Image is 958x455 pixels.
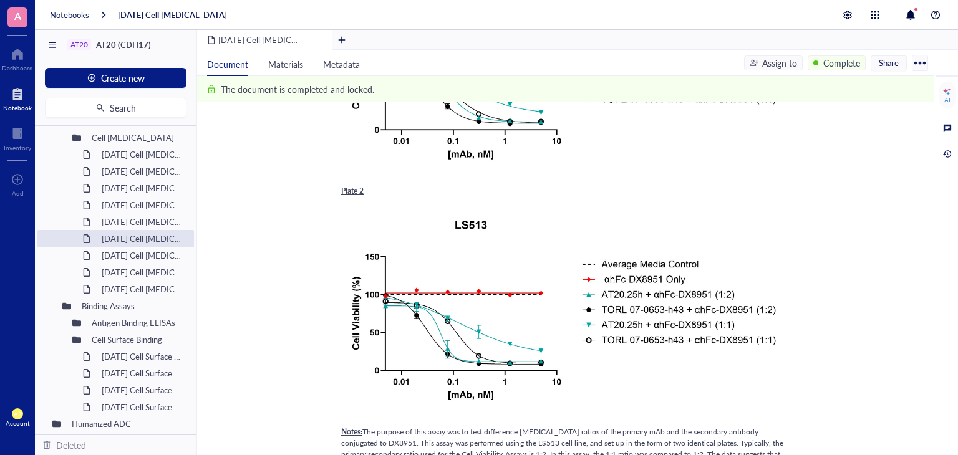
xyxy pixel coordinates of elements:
[86,314,189,332] div: Antigen Binding ELISAs
[944,96,951,103] div: AI
[341,186,364,196] span: Plate 2
[2,64,33,72] div: Dashboard
[14,410,22,418] span: AR
[66,415,189,433] div: Humanized ADC
[96,213,189,231] div: [DATE] Cell [MEDICAL_DATA]
[96,264,189,281] div: [DATE] Cell [MEDICAL_DATA] (MMAE)
[207,58,248,70] span: Document
[3,84,32,112] a: Notebook
[45,68,186,88] button: Create new
[96,196,189,214] div: [DATE] Cell [MEDICAL_DATA]
[96,381,189,399] div: [DATE] Cell Surface Binding
[879,57,899,69] span: Share
[86,331,189,348] div: Cell Surface Binding
[96,163,189,180] div: [DATE] Cell [MEDICAL_DATA]
[56,438,86,452] div: Deleted
[96,247,189,264] div: [DATE] Cell [MEDICAL_DATA] (DX8951)
[823,56,860,70] div: Complete
[110,103,136,113] span: Search
[96,230,189,247] div: [DATE] Cell [MEDICAL_DATA]
[96,180,189,197] div: [DATE] Cell [MEDICAL_DATA]
[221,82,374,96] div: The document is completed and locked.
[12,189,24,197] div: Add
[86,129,189,146] div: Cell [MEDICAL_DATA]
[268,58,303,70] span: Materials
[96,398,189,416] div: [DATE] Cell Surface Binding
[341,426,362,437] span: Notes:
[14,8,21,24] span: A
[762,56,797,70] div: Assign to
[96,146,189,163] div: [DATE] Cell [MEDICAL_DATA]
[341,209,785,410] img: genemod-experiment-image
[76,297,189,315] div: Binding Assays
[45,98,186,118] button: Search
[4,144,31,151] div: Inventory
[96,365,189,382] div: [DATE] Cell Surface Binding
[4,124,31,151] a: Inventory
[96,280,189,298] div: [DATE] Cell [MEDICAL_DATA]
[50,9,89,21] a: Notebooks
[118,9,227,21] a: [DATE] Cell [MEDICAL_DATA]
[70,41,88,49] div: AT20
[96,39,151,50] span: AT20 (CDH17)
[6,419,30,427] div: Account
[323,58,360,70] span: Metadata
[871,55,907,70] button: Share
[56,432,189,449] div: Developability
[2,44,33,72] a: Dashboard
[3,104,32,112] div: Notebook
[96,348,189,365] div: [DATE] Cell Surface Binding
[101,73,145,83] span: Create new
